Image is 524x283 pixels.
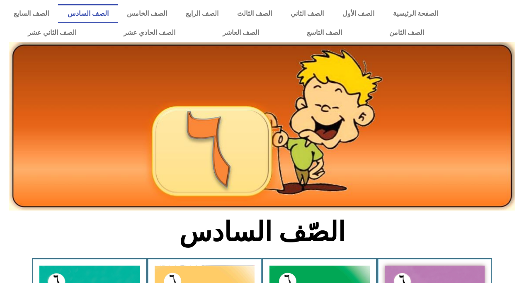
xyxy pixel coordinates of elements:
a: الصفحة الرئيسية [384,4,448,23]
a: الصف الثاني [281,4,333,23]
a: الصف السابع [4,4,58,23]
a: الصف الأول [333,4,384,23]
a: الصف الثاني عشر [4,23,100,42]
a: الصف التاسع [283,23,365,42]
a: الصف السادس [58,4,118,23]
a: الصف الخامس [118,4,177,23]
a: الصف العاشر [199,23,283,42]
a: الصف الثالث [228,4,281,23]
a: الصف الحادي عشر [100,23,199,42]
a: الصف الرابع [177,4,228,23]
a: الصف الثامن [366,23,448,42]
h2: الصّف السادس [125,216,399,248]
